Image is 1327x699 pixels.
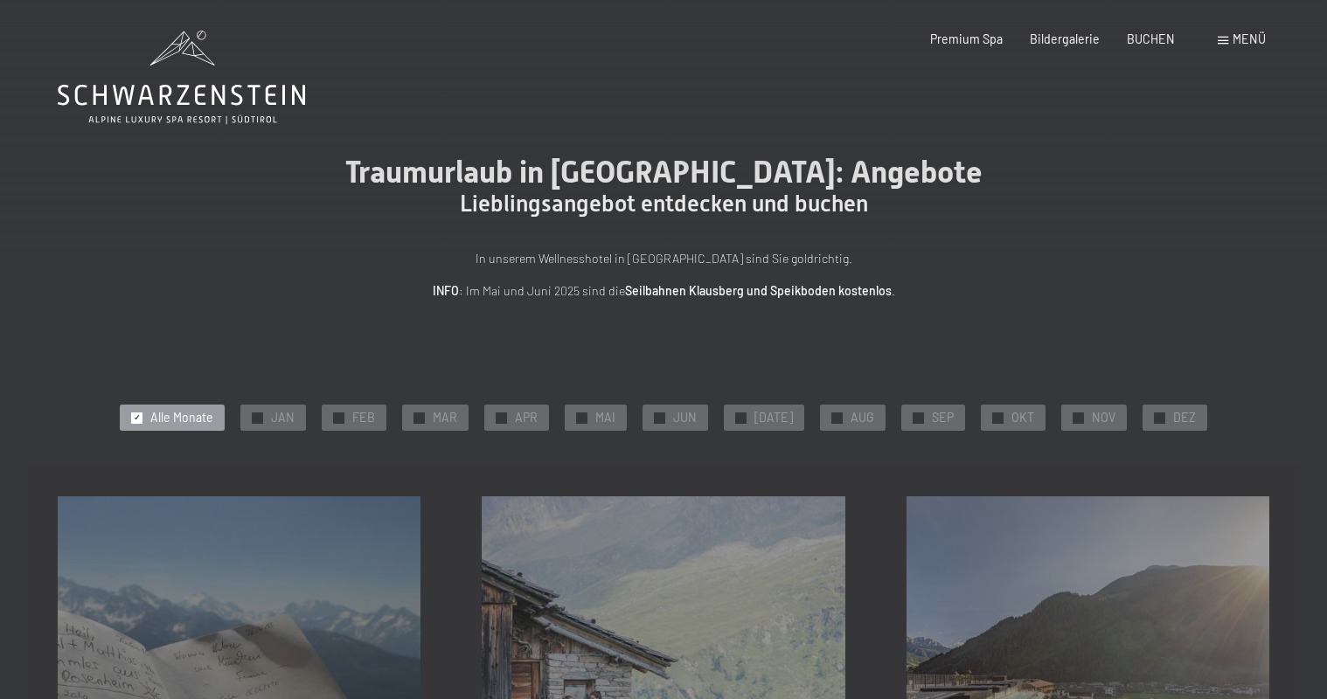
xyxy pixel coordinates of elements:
[433,283,459,298] strong: INFO
[515,409,538,426] span: APR
[433,409,457,426] span: MAR
[279,281,1048,301] p: : Im Mai und Juni 2025 sind die .
[657,412,663,423] span: ✓
[738,412,745,423] span: ✓
[498,412,505,423] span: ✓
[336,412,343,423] span: ✓
[851,409,874,426] span: AUG
[279,249,1048,269] p: In unserem Wellnesshotel in [GEOGRAPHIC_DATA] sind Sie goldrichtig.
[1233,31,1266,46] span: Menü
[595,409,615,426] span: MAI
[1011,409,1034,426] span: OKT
[1127,31,1175,46] a: BUCHEN
[1156,412,1163,423] span: ✓
[1030,31,1100,46] a: Bildergalerie
[352,409,375,426] span: FEB
[754,409,793,426] span: [DATE]
[1092,409,1115,426] span: NOV
[932,409,954,426] span: SEP
[914,412,921,423] span: ✓
[150,409,213,426] span: Alle Monate
[994,412,1001,423] span: ✓
[930,31,1003,46] a: Premium Spa
[673,409,697,426] span: JUN
[134,412,141,423] span: ✓
[625,283,892,298] strong: Seilbahnen Klausberg und Speikboden kostenlos
[1074,412,1081,423] span: ✓
[1173,409,1196,426] span: DEZ
[460,190,868,217] span: Lieblingsangebot entdecken und buchen
[834,412,841,423] span: ✓
[271,409,295,426] span: JAN
[345,154,983,190] span: Traumurlaub in [GEOGRAPHIC_DATA]: Angebote
[416,412,423,423] span: ✓
[579,412,586,423] span: ✓
[254,412,261,423] span: ✓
